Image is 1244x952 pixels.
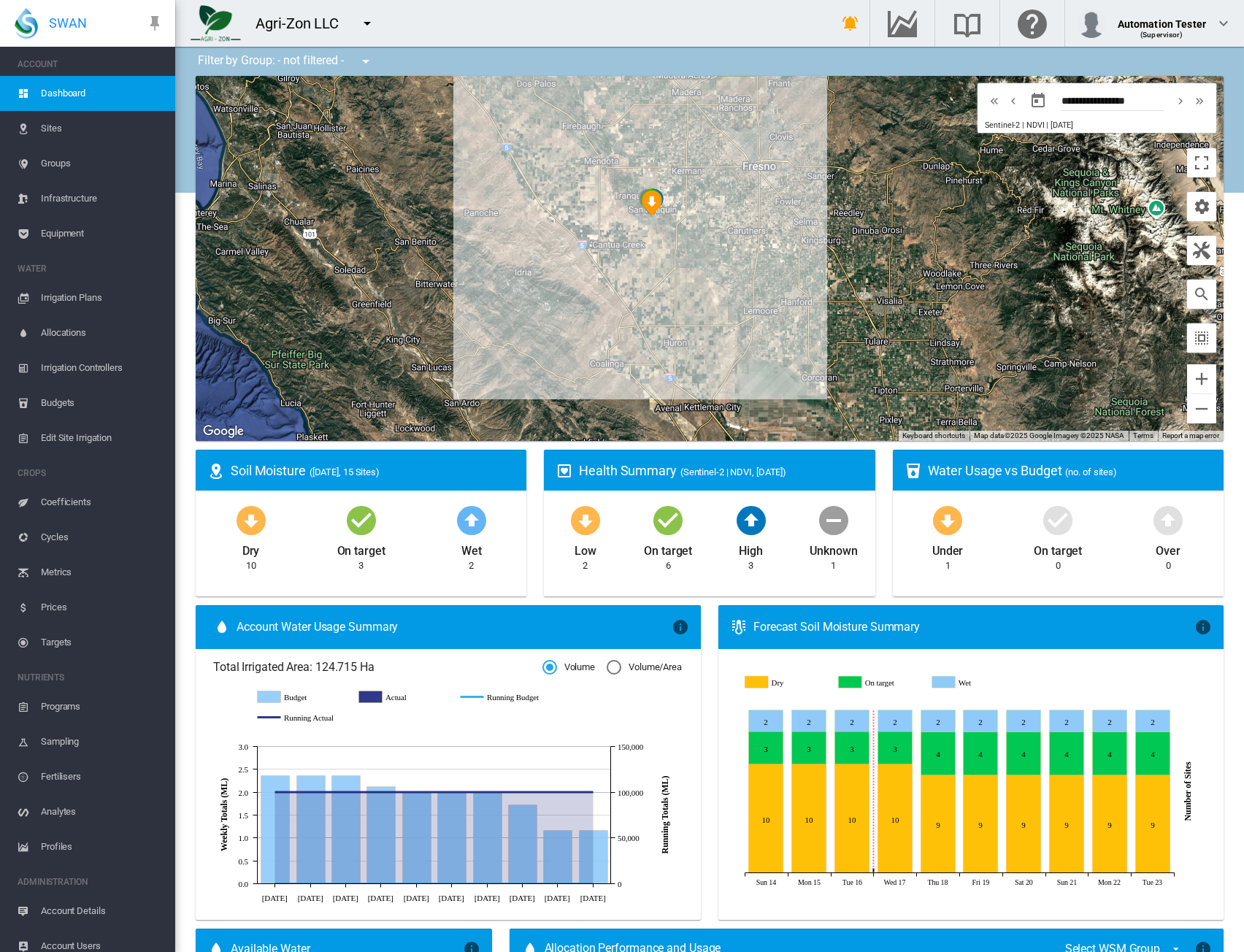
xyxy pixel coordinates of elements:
[519,788,525,794] circle: Running Actual Sep 2 100,145.12
[1077,9,1106,38] img: profile.jpg
[454,502,489,537] md-icon: icon-arrow-up-bold-circle
[835,764,869,873] g: Dry Sep 16, 2025 10
[18,870,164,894] span: ADMINISTRATION
[884,878,906,886] tspan: Wed 17
[964,775,998,873] g: Dry Sep 19, 2025 9
[650,502,686,537] md-icon: icon-checkbox-marked-circle
[1191,92,1207,110] md-icon: icon-chevron-double-right
[234,502,269,537] md-icon: icon-arrow-down-bold-circle
[41,280,164,315] span: Irrigation Plans
[1007,775,1041,873] g: Dry Sep 20, 2025 9
[310,467,380,477] span: ([DATE], 15 Sites)
[554,880,560,886] circle: Running Budget Sep 9 34.35
[256,13,352,34] div: Agri-Zon LLC
[1093,732,1127,775] g: On target Sep 22, 2025 4
[1007,710,1041,732] g: Wet Sep 20, 2025 2
[921,710,956,732] g: Wet Sep 18, 2025 2
[905,462,922,480] md-icon: icon-cup-water
[41,315,164,350] span: Allocations
[542,661,595,675] md-radio-button: Volume
[1172,92,1189,110] md-icon: icon-chevron-right
[1166,559,1171,572] div: 0
[1187,323,1216,353] button: icon-select-all
[644,537,692,559] div: On target
[1034,537,1082,559] div: On target
[964,710,998,732] g: Wet Sep 19, 2025 2
[41,689,164,724] span: Programs
[1133,431,1153,439] a: Terms
[358,559,364,572] div: 3
[1007,732,1041,775] g: On target Sep 20, 2025 4
[41,759,164,794] span: Fertilisers
[1187,394,1216,423] button: Zoom out
[298,893,323,902] tspan: [DATE]
[792,732,826,764] g: On target Sep 15, 2025 3
[272,788,277,794] circle: Running Actual Jul 15 100,145.12
[580,830,608,883] g: Budget Sep 16 1.17
[642,189,662,215] div: NDVI: AN Medium SHA
[297,775,326,883] g: Budget Jul 22 2.36
[41,555,164,590] span: Metrics
[835,710,869,732] g: Wet Sep 16, 2025 2
[642,190,662,216] div: NDVI: SHA Disease Med 2023
[337,537,385,559] div: On target
[607,661,682,675] md-radio-button: Volume/Area
[831,559,836,572] div: 1
[1050,710,1084,732] g: Wet Sep 21, 2025 2
[836,9,865,38] button: icon-bell-ring
[448,880,454,886] circle: Running Budget Aug 19 29.44
[934,676,1017,689] g: Wet
[554,788,560,794] circle: Running Actual Sep 9 100,145.12
[1171,92,1190,110] button: icon-chevron-right
[556,462,573,480] md-icon: icon-heart-box-outline
[357,53,375,70] md-icon: icon-menu-down
[642,191,662,217] div: NDVI: SHA Disease area 2023
[213,618,231,636] md-icon: icon-water
[307,788,313,794] circle: Running Actual Jul 22 100,145.12
[810,537,857,559] div: Unknown
[1194,618,1212,636] md-icon: icon-information
[368,893,393,902] tspan: [DATE]
[580,893,606,902] tspan: [DATE]
[41,146,164,181] span: Groups
[792,764,826,873] g: Dry Sep 15, 2025 10
[18,257,164,280] span: WATER
[816,502,851,537] md-icon: icon-minus-circle
[1118,11,1206,26] div: Automation Tester
[413,788,419,794] circle: Running Actual Aug 12 100,145.12
[1151,502,1186,537] md-icon: icon-arrow-up-bold-circle
[484,880,490,886] circle: Running Budget Aug 26 31.45
[1098,878,1121,886] tspan: Mon 22
[842,15,859,32] md-icon: icon-bell-ring
[1156,537,1180,559] div: Over
[258,691,345,704] g: Budget
[239,880,249,888] tspan: 0.0
[1024,86,1053,115] button: md-calendar
[590,788,596,794] circle: Running Actual Sep 16 100,145.12
[840,676,923,689] g: On target
[928,878,948,886] tspan: Thu 18
[519,880,525,886] circle: Running Budget Sep 2 33.18
[579,461,863,480] div: Health Summary
[1140,31,1183,39] span: (Supervisor)
[680,467,786,477] span: (Sentinel-2 | NDVI, [DATE])
[41,794,164,829] span: Analytes
[1187,192,1216,221] button: icon-cog
[928,461,1212,480] div: Water Usage vs Budget
[930,502,965,537] md-icon: icon-arrow-down-bold-circle
[1050,732,1084,775] g: On target Sep 21, 2025 4
[239,857,249,866] tspan: 0.5
[239,788,249,797] tspan: 2.0
[41,894,164,929] span: Account Details
[739,537,763,559] div: High
[1193,285,1210,303] md-icon: icon-magnify
[1065,467,1117,477] span: (no. of sites)
[461,691,548,704] g: Running Budget
[41,385,164,421] span: Budgets
[475,893,500,902] tspan: [DATE]
[239,742,249,751] tspan: 3.0
[191,5,241,42] img: 7FicoSLW9yRjj7F2+0uvjPufP+ga39vogPu+G1+wvBtcm3fNv859aGr42DJ5pXiEAAAAAAAAAAAAAAAAAAAAAAAAAAAAAAAAA...
[213,659,542,675] span: Total Irrigated Area: 124.715 Ha
[1056,559,1061,572] div: 0
[575,537,596,559] div: Low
